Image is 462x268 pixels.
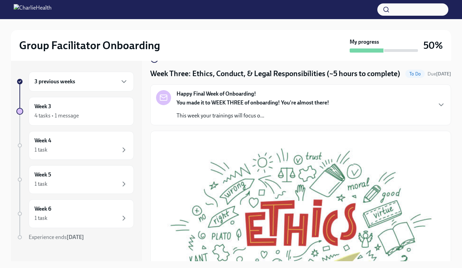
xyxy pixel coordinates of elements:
[34,112,79,119] div: 4 tasks • 1 message
[34,137,51,144] h6: Week 4
[29,72,134,91] div: 3 previous weeks
[34,214,47,222] div: 1 task
[177,99,329,106] strong: You made it to WEEK THREE of onboarding! You're almost there!
[16,199,134,228] a: Week 61 task
[29,234,84,240] span: Experience ends
[423,39,443,52] h3: 50%
[34,171,51,179] h6: Week 5
[34,103,51,110] h6: Week 3
[177,90,256,98] strong: Happy Final Week of Onboarding!
[14,4,52,15] img: CharlieHealth
[34,146,47,154] div: 1 task
[16,131,134,160] a: Week 41 task
[16,97,134,126] a: Week 34 tasks • 1 message
[34,205,51,213] h6: Week 6
[150,69,400,79] h4: Week Three: Ethics, Conduct, & Legal Responsibilities (~5 hours to complete)
[405,71,425,76] span: To Do
[19,39,160,52] h2: Group Facilitator Onboarding
[16,165,134,194] a: Week 51 task
[436,71,451,77] strong: [DATE]
[67,234,84,240] strong: [DATE]
[177,112,329,119] p: This week your trainings will focus o...
[34,180,47,188] div: 1 task
[34,78,75,85] h6: 3 previous weeks
[350,38,379,46] strong: My progress
[428,71,451,77] span: Due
